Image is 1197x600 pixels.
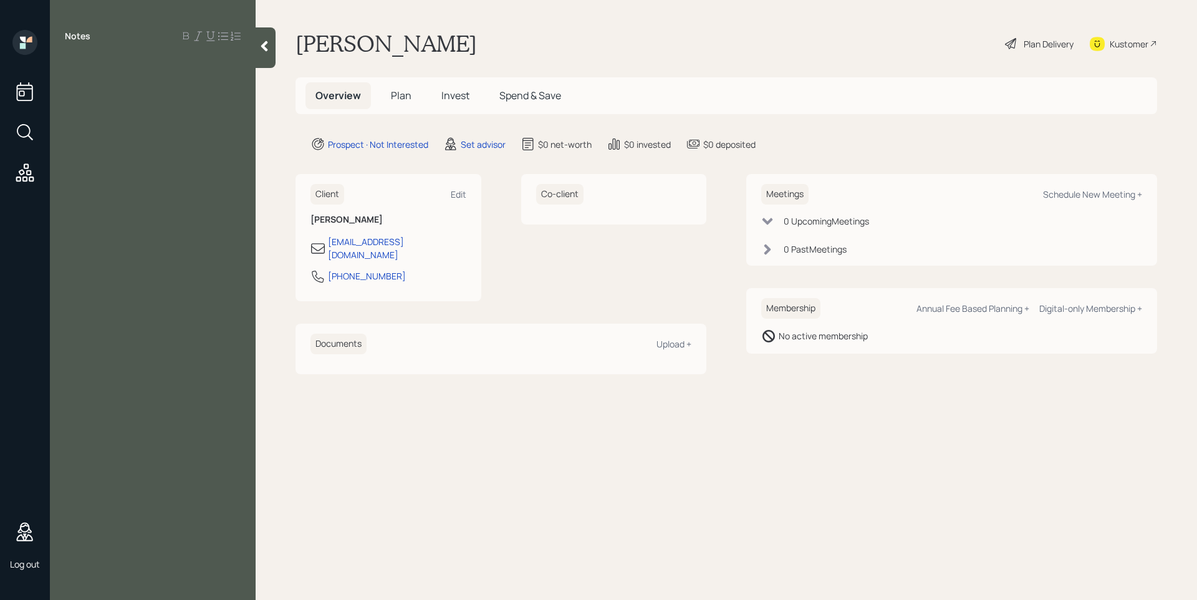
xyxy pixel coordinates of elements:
h6: Membership [761,298,820,319]
div: Schedule New Meeting + [1043,188,1142,200]
div: Kustomer [1110,37,1148,51]
span: Overview [315,89,361,102]
span: Invest [441,89,469,102]
h6: Co-client [536,184,584,205]
div: Plan Delivery [1024,37,1074,51]
div: Annual Fee Based Planning + [916,302,1029,314]
div: No active membership [779,329,868,342]
div: 0 Past Meeting s [784,243,847,256]
label: Notes [65,30,90,42]
div: $0 net-worth [538,138,592,151]
div: [PHONE_NUMBER] [328,269,406,283]
div: $0 deposited [703,138,756,151]
div: 0 Upcoming Meeting s [784,215,869,228]
div: [EMAIL_ADDRESS][DOMAIN_NAME] [328,235,466,261]
div: $0 invested [624,138,671,151]
h6: [PERSON_NAME] [310,215,466,225]
div: Prospect · Not Interested [328,138,428,151]
div: Edit [451,188,466,200]
div: Upload + [656,338,691,350]
h6: Documents [310,334,367,354]
span: Plan [391,89,411,102]
h6: Meetings [761,184,809,205]
h1: [PERSON_NAME] [296,30,477,57]
h6: Client [310,184,344,205]
span: Spend & Save [499,89,561,102]
div: Set advisor [461,138,506,151]
div: Log out [10,558,40,570]
div: Digital-only Membership + [1039,302,1142,314]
